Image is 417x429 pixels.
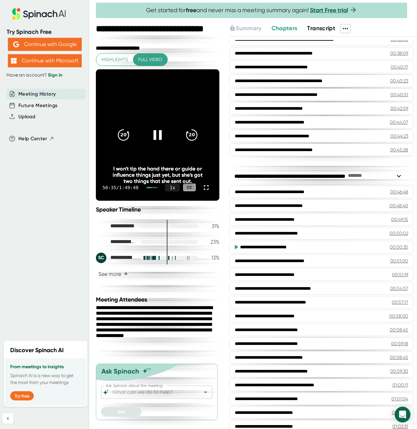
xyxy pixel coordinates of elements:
[390,50,408,56] div: 00:38:09
[229,24,271,33] div: Upgrade to access
[10,372,81,386] p: Spinach AI is a new way to get the most from your meetings
[101,56,128,64] span: Highlights
[390,327,408,333] div: 00:58:45
[108,166,207,184] div: I won't tip the hand there or guide or influence things just yet, but she's got two things that s...
[390,354,408,361] div: 00:58:45
[272,25,297,32] span: Chapters
[96,253,106,263] div: SC
[96,206,219,213] div: Speaker Timeline
[391,395,408,402] div: 01:01:04
[229,24,261,33] button: Summary
[390,368,408,374] div: 00:59:30
[392,382,408,388] div: 01:00:11
[203,239,219,245] div: 23 %
[96,54,133,66] button: Highlights
[389,202,408,209] div: 00:48:40
[183,184,196,191] div: CC
[13,41,19,47] img: Aehbyd4JwY73AAAAAElFTkSuQmCC
[18,135,54,143] button: Help Center
[272,24,297,33] button: Chapters
[389,230,408,237] div: 00:50:02
[8,38,82,51] button: Continue with Google
[390,105,408,112] div: 00:42:59
[96,253,135,263] div: Staci Cross
[8,54,82,67] button: Continue with Microsoft
[7,72,83,78] div: Have an account?
[10,364,81,370] h3: From meetings to insights
[102,185,139,190] div: 50:35 / 1:49:48
[186,7,196,14] b: free
[389,313,408,319] div: 00:58:00
[96,296,221,303] div: Meeting Attendees
[18,102,57,109] button: Future Meetings
[146,7,357,14] span: Get started for and never miss a meeting summary again!
[10,391,34,400] button: Try free
[390,189,408,195] div: 00:46:48
[118,409,125,415] span: Ask
[307,25,335,32] span: Transcript
[138,56,162,64] span: Full video
[307,24,335,33] button: Transcript
[18,113,35,121] button: Upload
[390,78,408,84] div: 00:40:23
[96,237,135,247] div: Aimee J. Daily, PhD
[101,367,139,375] div: Ask Spinach
[390,133,408,139] div: 00:44:23
[390,91,408,98] div: 00:40:51
[203,223,219,229] div: 31 %
[124,271,128,277] span: +
[391,64,408,70] div: 00:40:17
[310,7,348,14] a: Start Free trial
[392,409,408,416] div: 01:01:48
[101,407,142,417] button: Ask
[3,413,13,424] button: Collapse sidebar
[390,285,408,292] div: 00:54:57
[390,119,408,125] div: 00:44:07
[390,258,408,264] div: 00:51:00
[96,237,106,247] div: AP
[111,388,191,397] input: What can we do to help?
[96,221,135,232] div: Sarah Waters
[7,28,83,36] div: Try Spinach Free
[96,268,131,280] button: See more+
[203,255,219,261] div: 13 %
[392,299,408,305] div: 00:57:17
[201,388,210,397] button: Open
[236,25,261,32] span: Summary
[96,221,106,232] div: SW
[395,407,410,422] div: Open Intercom Messenger
[165,184,179,191] div: 1 x
[391,340,408,347] div: 00:59:18
[390,244,408,250] div: 00:50:35
[133,54,167,66] button: Full video
[391,216,408,223] div: 00:49:15
[48,72,62,78] a: Sign in
[18,90,56,98] button: Meeting History
[10,346,64,355] h2: Discover Spinach AI
[18,135,47,143] span: Help Center
[392,271,408,278] div: 00:51:19
[390,147,408,153] div: 00:45:28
